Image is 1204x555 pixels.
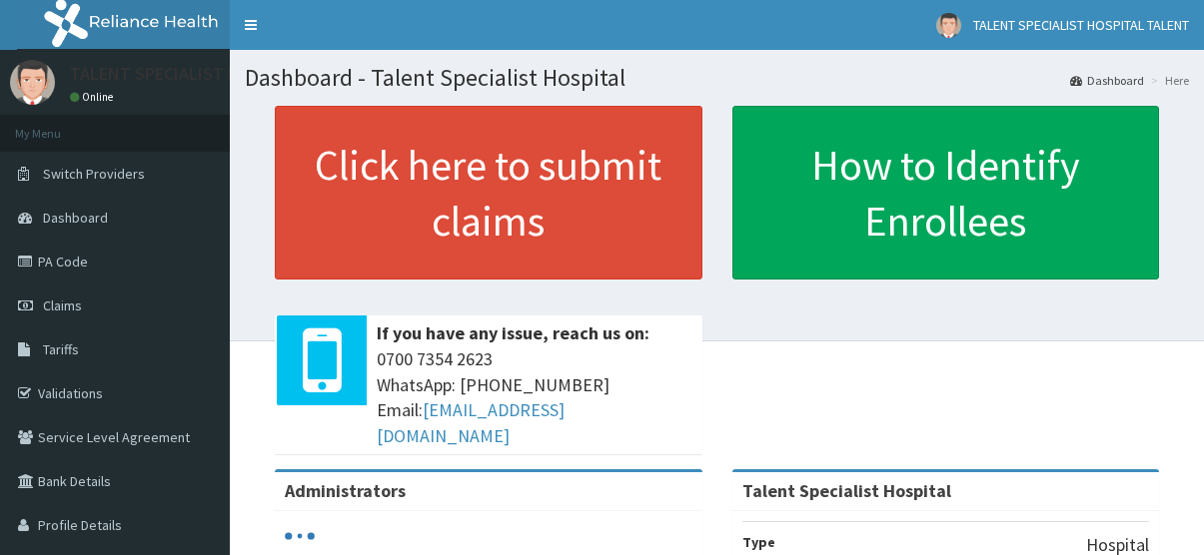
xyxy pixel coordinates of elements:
[973,16,1189,34] span: TALENT SPECIALIST HOSPITAL TALENT
[275,106,702,279] a: Click here to submit claims
[70,90,118,104] a: Online
[742,533,775,551] b: Type
[1146,72,1189,89] li: Here
[1070,72,1144,89] a: Dashboard
[285,479,406,502] b: Administrators
[377,398,565,447] a: [EMAIL_ADDRESS][DOMAIN_NAME]
[43,296,82,314] span: Claims
[936,13,961,38] img: User Image
[377,346,692,449] span: 0700 7354 2623 WhatsApp: [PHONE_NUMBER] Email:
[245,65,1189,91] h1: Dashboard - Talent Specialist Hospital
[43,209,108,227] span: Dashboard
[43,165,145,183] span: Switch Providers
[10,60,55,105] img: User Image
[732,106,1160,279] a: How to Identify Enrollees
[377,321,649,344] b: If you have any issue, reach us on:
[285,521,315,551] svg: audio-loading
[742,479,951,502] strong: Talent Specialist Hospital
[70,65,371,83] p: TALENT SPECIALIST HOSPITAL TALENT
[43,340,79,358] span: Tariffs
